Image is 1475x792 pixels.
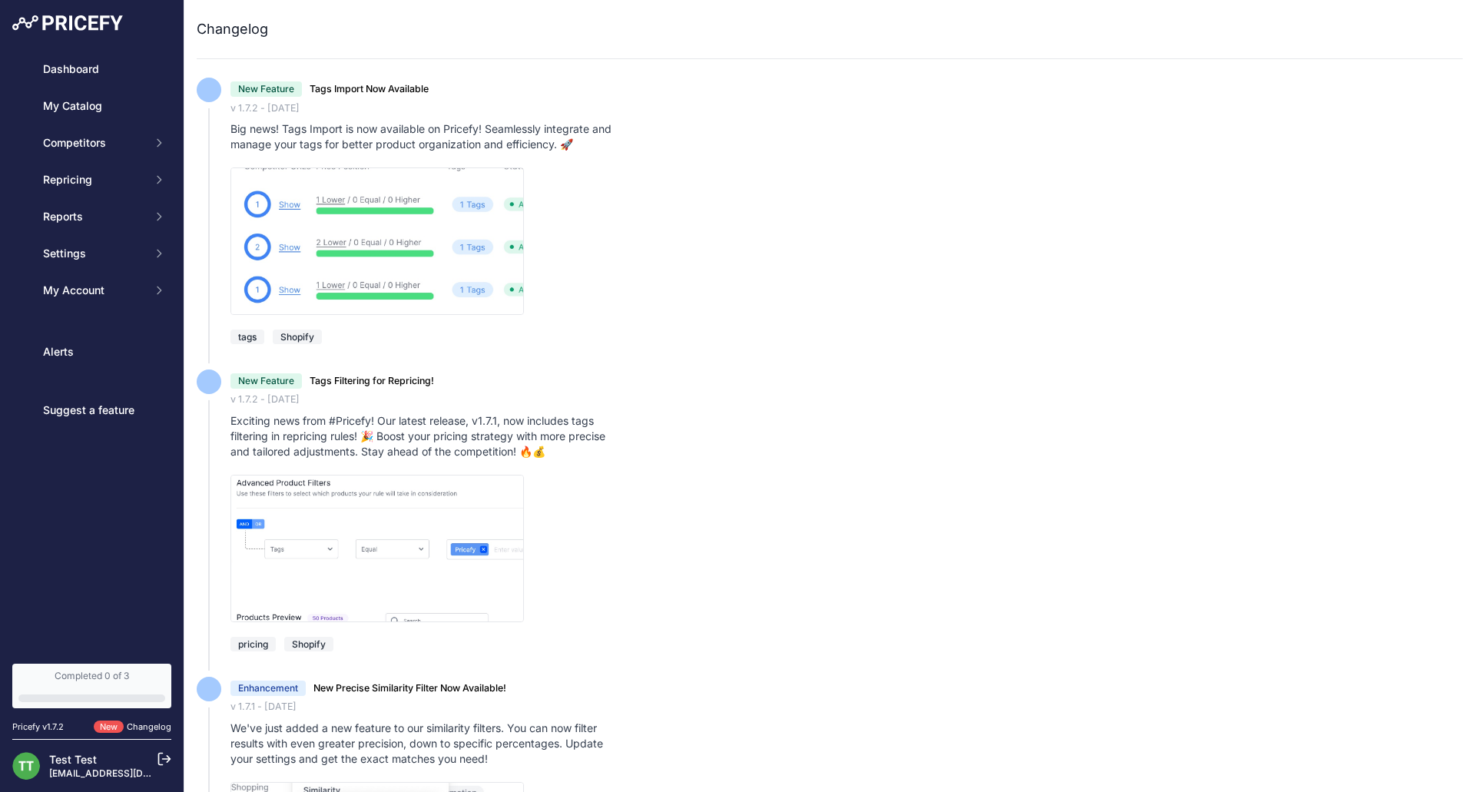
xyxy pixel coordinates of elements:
[49,767,210,779] a: [EMAIL_ADDRESS][DOMAIN_NAME]
[18,670,165,682] div: Completed 0 of 3
[12,15,123,31] img: Pricefy Logo
[197,18,268,40] h2: Changelog
[230,81,302,97] div: New Feature
[313,681,506,696] h3: New Precise Similarity Filter Now Available!
[12,55,171,645] nav: Sidebar
[43,135,144,151] span: Competitors
[230,637,276,651] span: pricing
[12,55,171,83] a: Dashboard
[43,246,144,261] span: Settings
[94,721,124,734] span: New
[230,101,1463,116] div: v 1.7.2 - [DATE]
[12,92,171,120] a: My Catalog
[230,413,624,459] div: Exciting news from #Pricefy! Our latest release, v1.7.1, now includes tags filtering in repricing...
[12,338,171,366] a: Alerts
[43,209,144,224] span: Reports
[230,330,264,344] span: tags
[284,637,333,651] span: Shopify
[12,203,171,230] button: Reports
[43,172,144,187] span: Repricing
[230,681,306,696] div: Enhancement
[12,129,171,157] button: Competitors
[230,700,1463,714] div: v 1.7.1 - [DATE]
[310,374,434,389] h3: Tags Filtering for Repricing!
[230,721,624,767] div: We've just added a new feature to our similarity filters. You can now filter results with even gr...
[230,373,302,389] div: New Feature
[12,664,171,708] a: Completed 0 of 3
[273,330,322,344] span: Shopify
[127,721,171,732] a: Changelog
[230,121,624,152] div: Big news! Tags Import is now available on Pricefy! Seamlessly integrate and manage your tags for ...
[12,721,64,734] div: Pricefy v1.7.2
[12,396,171,424] a: Suggest a feature
[43,283,144,298] span: My Account
[12,166,171,194] button: Repricing
[230,393,1463,407] div: v 1.7.2 - [DATE]
[310,82,429,97] h3: Tags Import Now Available
[12,277,171,304] button: My Account
[12,240,171,267] button: Settings
[49,753,97,766] a: Test Test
